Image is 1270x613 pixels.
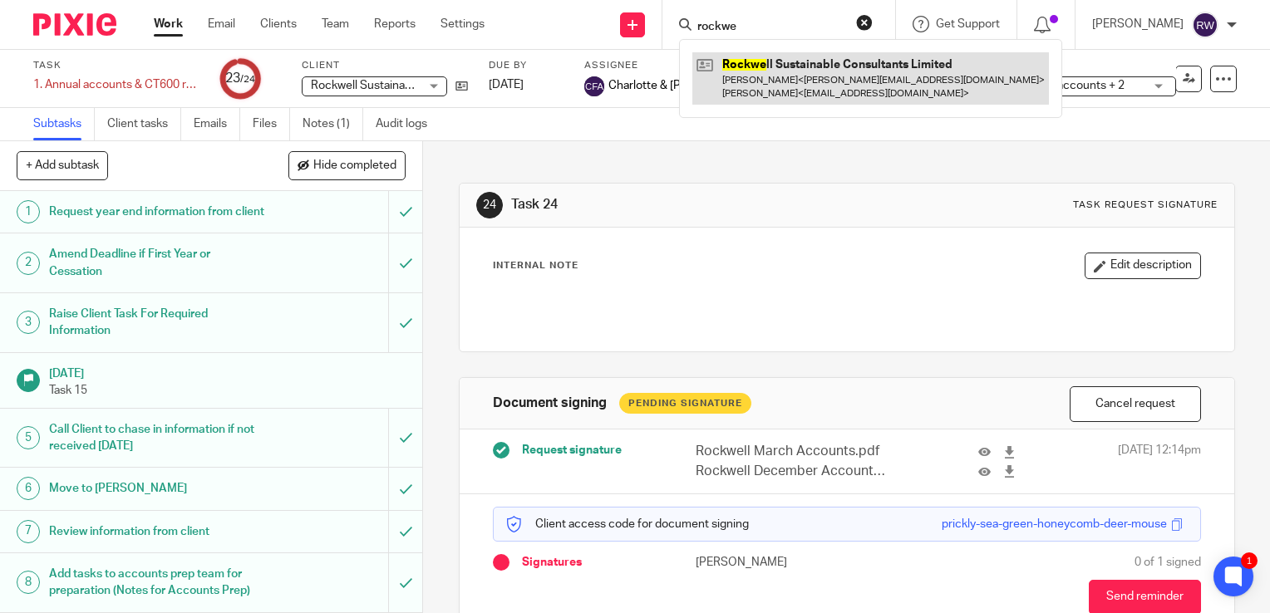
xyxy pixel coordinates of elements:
[322,16,349,32] a: Team
[17,571,40,594] div: 8
[49,361,406,382] h1: [DATE]
[154,16,183,32] a: Work
[107,108,181,140] a: Client tasks
[493,395,607,412] h1: Document signing
[619,393,751,414] div: Pending Signature
[584,59,802,72] label: Assignee
[33,108,95,140] a: Subtasks
[194,108,240,140] a: Emails
[17,311,40,334] div: 3
[253,108,290,140] a: Files
[489,59,564,72] label: Due by
[696,462,888,481] p: Rockwell December Accounts.pdf
[376,108,440,140] a: Audit logs
[49,302,264,344] h1: Raise Client Task For Required Information
[489,79,524,91] span: [DATE]
[225,69,255,88] div: 23
[936,18,1000,30] span: Get Support
[17,426,40,449] div: 5
[49,417,264,459] h1: Call Client to chase in information if not received [DATE]
[696,442,888,461] p: Rockwell March Accounts.pdf
[522,442,622,459] span: Request signature
[584,76,604,96] img: svg%3E
[942,516,1167,532] div: prickly-sea-green-honeycomb-deer-mouse
[17,252,40,275] div: 2
[240,75,255,84] small: /24
[493,259,578,272] p: Internal Note
[1070,386,1201,422] button: Cancel request
[49,519,264,544] h1: Review information from client
[696,20,845,35] input: Search
[313,159,396,173] span: Hide completed
[33,13,116,36] img: Pixie
[1085,253,1201,279] button: Edit description
[1019,80,1125,91] span: Annual accounts + 2
[33,76,199,93] div: 1. Annual accounts &amp; CT600 return
[17,151,108,179] button: + Add subtask
[522,554,582,571] span: Signatures
[1073,199,1218,212] div: Task request signature
[49,199,264,224] h1: Request year end information from client
[302,59,468,72] label: Client
[17,520,40,543] div: 7
[856,14,873,31] button: Clear
[1241,552,1258,569] div: 1
[303,108,363,140] a: Notes (1)
[1192,12,1218,38] img: svg%3E
[511,196,882,213] h1: Task 24
[608,77,802,94] span: Charlotte & [PERSON_NAME] Accrue
[476,192,503,218] div: 24
[441,16,485,32] a: Settings
[696,554,847,571] p: [PERSON_NAME]
[1010,59,1176,72] label: Tags
[49,562,264,604] h1: Add tasks to accounts prep team for preparation (Notes for Accounts Prep)
[506,516,749,532] p: Client access code for document signing
[1092,16,1184,32] p: [PERSON_NAME]
[1118,442,1201,481] span: [DATE] 12:14pm
[1135,554,1201,571] span: 0 of 1 signed
[374,16,416,32] a: Reports
[49,242,264,284] h1: Amend Deadline if First Year or Cessation
[208,16,235,32] a: Email
[260,16,297,32] a: Clients
[288,151,406,179] button: Hide completed
[49,382,406,399] p: Task 15
[33,76,199,93] div: 1. Annual accounts & CT600 return
[33,59,199,72] label: Task
[17,200,40,223] div: 1
[17,477,40,500] div: 6
[311,80,528,91] span: Rockwell Sustainable Consultants Limited
[49,476,264,501] h1: Move to [PERSON_NAME]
